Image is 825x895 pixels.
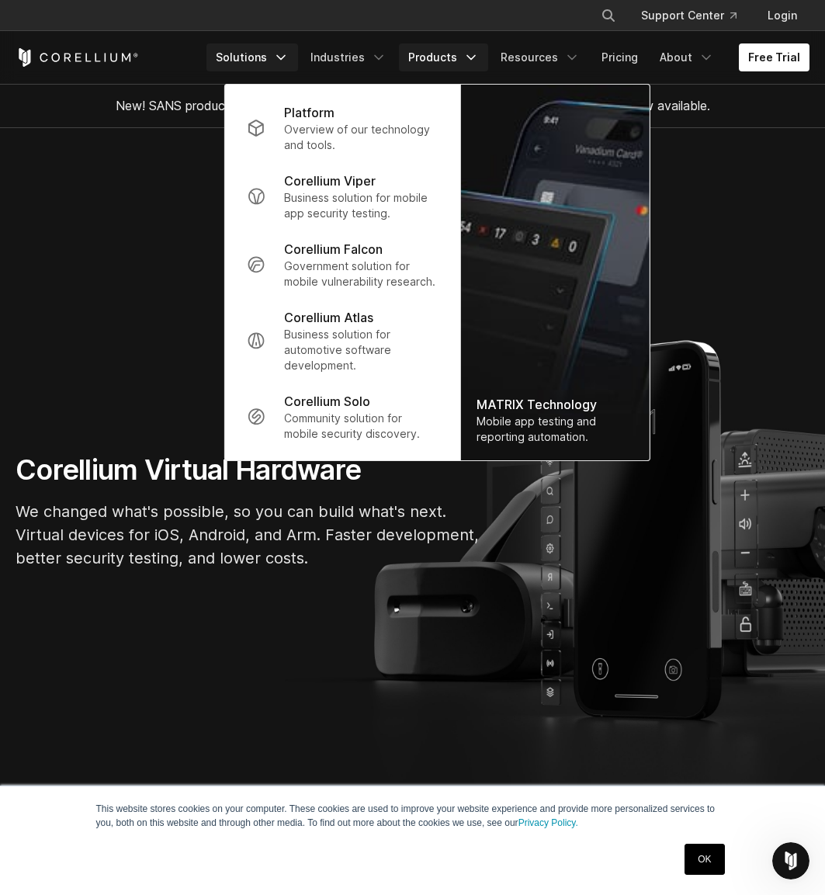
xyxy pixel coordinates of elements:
[206,43,298,71] a: Solutions
[234,299,451,383] a: Corellium Atlas Business solution for automotive software development.
[116,98,710,113] span: New! SANS product review now available.
[234,94,451,162] a: Platform Overview of our technology and tools.
[477,395,634,414] div: MATRIX Technology
[739,43,809,71] a: Free Trial
[16,453,481,487] h1: Corellium Virtual Hardware
[477,414,634,445] div: Mobile app testing and reporting automation.
[234,383,451,451] a: Corellium Solo Community solution for mobile security discovery.
[461,85,650,460] a: MATRIX Technology Mobile app testing and reporting automation.
[685,844,724,875] a: OK
[234,162,451,231] a: Corellium Viper Business solution for mobile app security testing.
[284,327,438,373] p: Business solution for automotive software development.
[284,258,438,290] p: Government solution for mobile vulnerability research.
[284,190,438,221] p: Business solution for mobile app security testing.
[16,500,481,570] p: We changed what's possible, so you can build what's next. Virtual devices for iOS, Android, and A...
[594,2,622,29] button: Search
[284,103,335,122] p: Platform
[284,411,438,442] p: Community solution for mobile security discovery.
[16,48,139,67] a: Corellium Home
[206,43,809,71] div: Navigation Menu
[755,2,809,29] a: Login
[491,43,589,71] a: Resources
[96,802,730,830] p: This website stores cookies on your computer. These cookies are used to improve your website expe...
[284,392,370,411] p: Corellium Solo
[461,85,650,460] img: Matrix_WebNav_1x
[284,240,383,258] p: Corellium Falcon
[284,308,373,327] p: Corellium Atlas
[518,817,578,828] a: Privacy Policy.
[284,172,376,190] p: Corellium Viper
[592,43,647,71] a: Pricing
[284,122,438,153] p: Overview of our technology and tools.
[301,43,396,71] a: Industries
[234,231,451,299] a: Corellium Falcon Government solution for mobile vulnerability research.
[629,2,749,29] a: Support Center
[650,43,723,71] a: About
[582,2,809,29] div: Navigation Menu
[772,842,809,879] iframe: Intercom live chat
[399,43,488,71] a: Products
